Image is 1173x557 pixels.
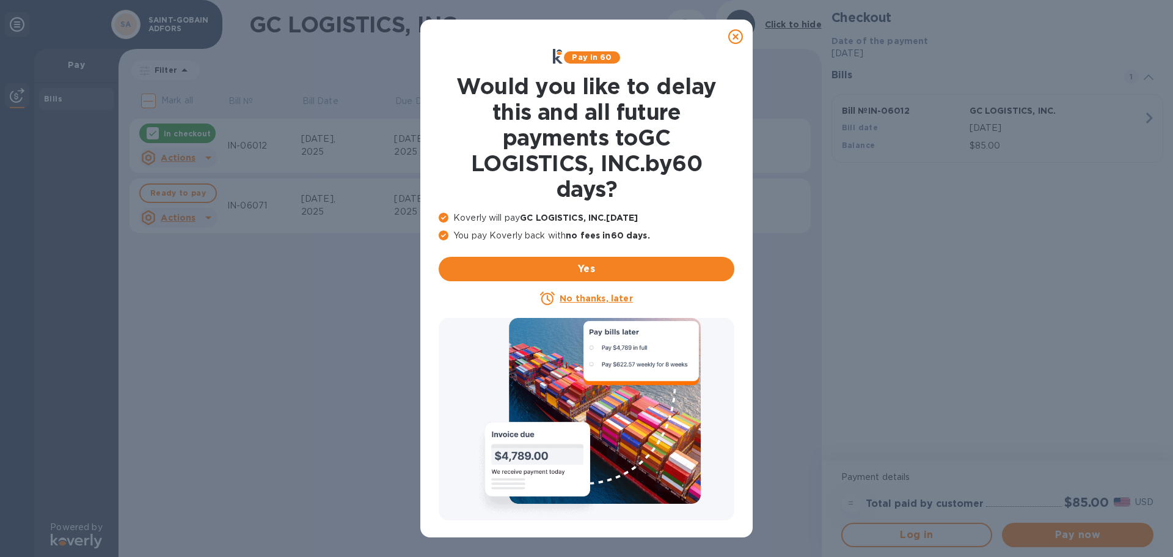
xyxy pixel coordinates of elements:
span: Yes [448,262,725,276]
h1: Would you like to delay this and all future payments to GC LOGISTICS, INC. by 60 days ? [439,73,734,202]
u: No thanks, later [560,293,632,303]
p: Koverly will pay [439,212,734,224]
button: Yes [439,257,734,281]
b: GC LOGISTICS, INC. [DATE] [520,213,638,223]
p: You pay Koverly back with [439,229,734,242]
b: no fees in 60 days . [566,231,649,240]
b: Pay in 60 [572,53,612,62]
